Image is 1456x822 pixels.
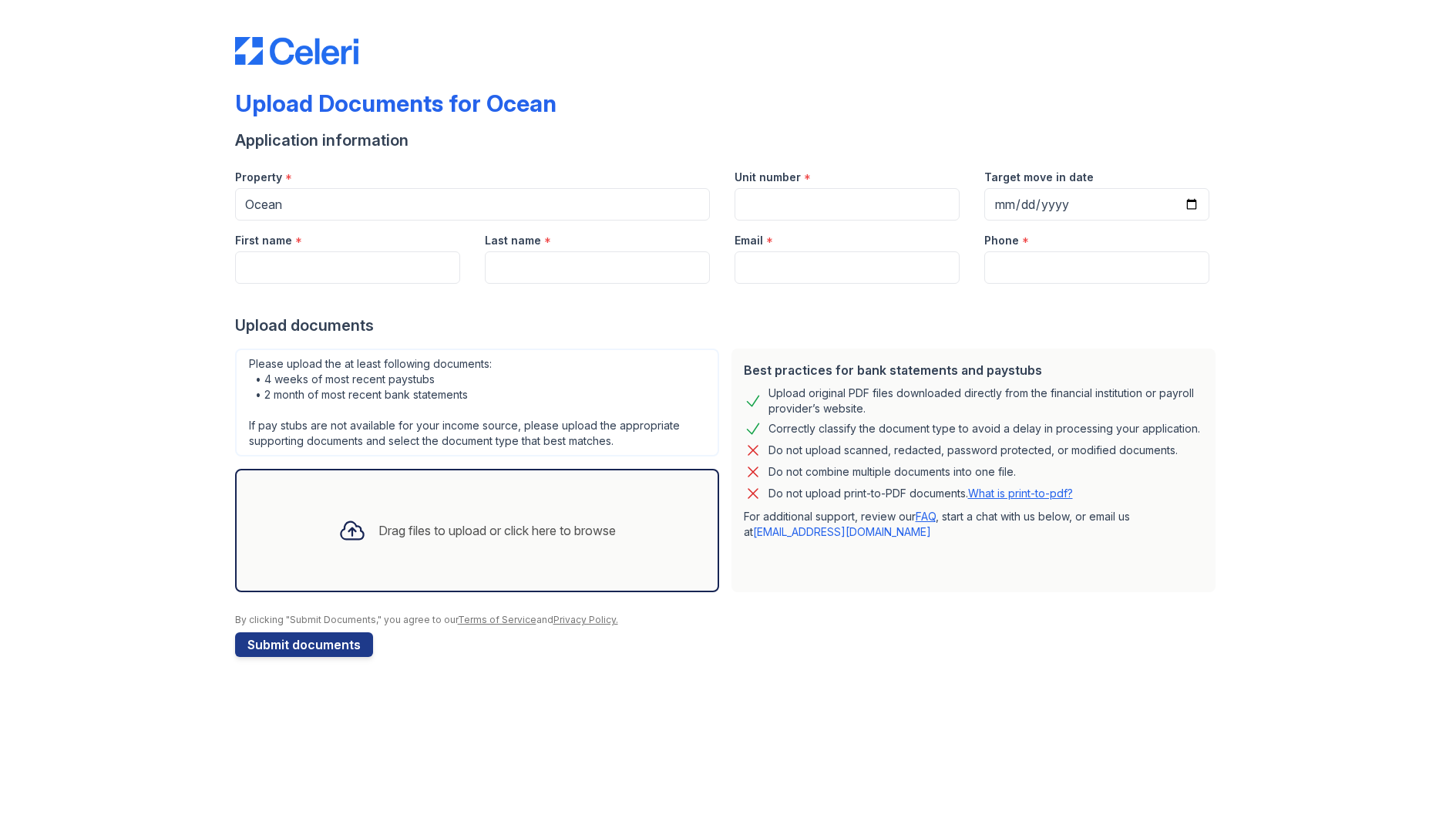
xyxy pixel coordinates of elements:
label: Last name [485,233,541,248]
a: FAQ [916,510,936,523]
p: For additional support, review our , start a chat with us below, or email us at [744,509,1203,540]
p: Do not upload print-to-PDF documents. [768,486,1073,501]
label: Unit number [735,170,801,185]
label: Phone [984,233,1019,248]
a: [EMAIL_ADDRESS][DOMAIN_NAME] [753,525,931,538]
button: Submit documents [235,632,373,657]
div: Do not upload scanned, redacted, password protected, or modified documents. [768,441,1178,460]
a: Terms of Service [458,614,536,625]
label: Property [235,170,282,185]
div: Please upload the at least following documents: • 4 weeks of most recent paystubs • 2 month of mo... [235,349,719,456]
iframe: chat widget [1391,760,1441,807]
div: Best practices for bank statements and paystubs [744,361,1203,379]
div: Correctly classify the document type to avoid a delay in processing your application. [768,419,1200,438]
div: Upload documents [235,315,1222,336]
img: CE_Logo_Blue-a8612792a0a2168367f1c8372b55b34899dd931a85d93a1a3d3e32e68fde9ad4.png [235,37,358,65]
div: Upload original PDF files downloaded directly from the financial institution or payroll provider’... [768,386,1203,416]
div: Drag files to upload or click here to browse [378,521,616,540]
label: Target move in date [984,170,1094,185]
label: First name [235,233,292,248]
div: Application information [235,130,1222,151]
div: Upload Documents for Ocean [235,89,557,117]
div: By clicking "Submit Documents," you agree to our and [235,614,1222,626]
label: Email [735,233,763,248]
a: Privacy Policy. [553,614,618,625]
div: Do not combine multiple documents into one file. [768,463,1016,481]
a: What is print-to-pdf? [968,487,1073,500]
